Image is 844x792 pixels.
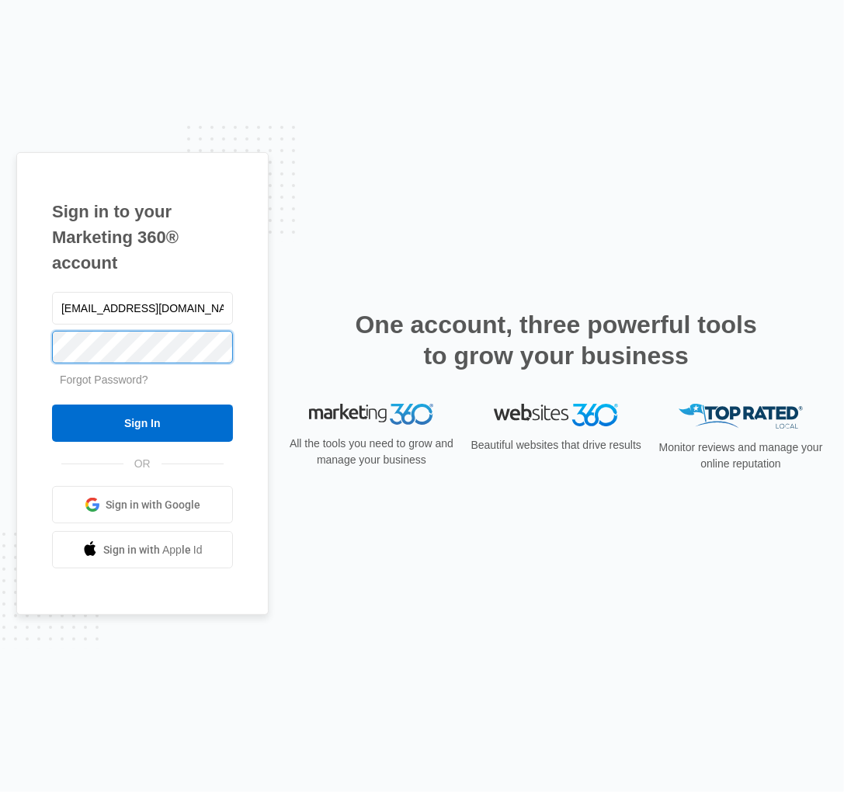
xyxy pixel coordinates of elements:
[52,531,233,568] a: Sign in with Apple Id
[52,199,233,276] h1: Sign in to your Marketing 360® account
[309,404,433,426] img: Marketing 360
[103,542,203,558] span: Sign in with Apple Id
[494,404,618,426] img: Websites 360
[106,497,200,513] span: Sign in with Google
[469,437,643,453] p: Beautiful websites that drive results
[350,309,762,371] h2: One account, three powerful tools to grow your business
[60,373,148,386] a: Forgot Password?
[654,439,828,472] p: Monitor reviews and manage your online reputation
[123,456,162,472] span: OR
[52,292,233,325] input: Email
[52,486,233,523] a: Sign in with Google
[52,405,233,442] input: Sign In
[285,436,459,468] p: All the tools you need to grow and manage your business
[679,404,803,429] img: Top Rated Local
